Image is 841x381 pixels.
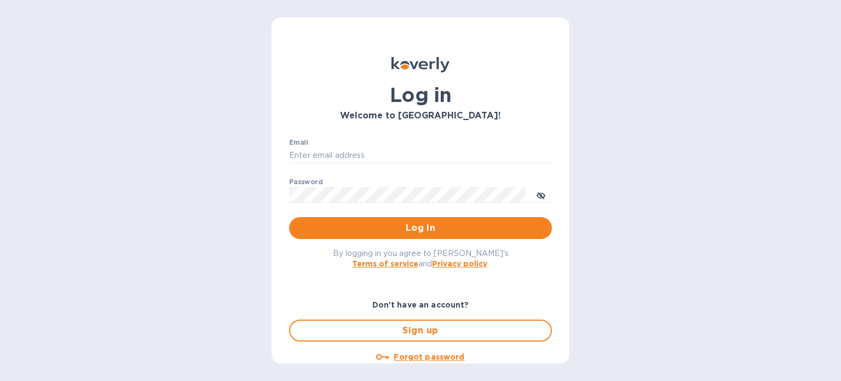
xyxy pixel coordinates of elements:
[289,320,552,342] button: Sign up
[333,249,509,268] span: By logging in you agree to [PERSON_NAME]'s and .
[394,352,464,361] u: Forgot password
[372,300,469,309] b: Don't have an account?
[391,57,450,72] img: Koverly
[299,324,542,337] span: Sign up
[289,179,322,185] label: Password
[289,83,552,106] h1: Log in
[289,217,552,239] button: Log in
[530,184,552,206] button: toggle password visibility
[352,259,418,268] a: Terms of service
[289,147,552,164] input: Enter email address
[298,221,543,235] span: Log in
[432,259,487,268] a: Privacy policy
[289,111,552,121] h3: Welcome to [GEOGRAPHIC_DATA]!
[289,139,308,146] label: Email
